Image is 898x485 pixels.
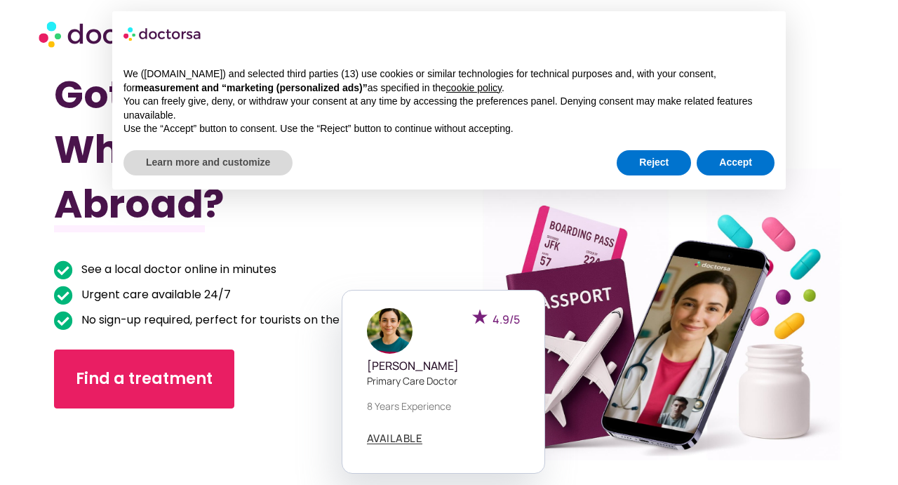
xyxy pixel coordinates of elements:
[78,260,276,279] span: See a local doctor online in minutes
[123,122,775,136] p: Use the “Accept” button to consent. Use the “Reject” button to continue without accepting.
[617,150,691,175] button: Reject
[78,285,231,305] span: Urgent care available 24/7
[446,82,502,93] a: cookie policy
[492,312,520,327] span: 4.9/5
[54,350,234,408] a: Find a treatment
[135,82,367,93] strong: measurement and “marketing (personalized ads)”
[123,150,293,175] button: Learn more and customize
[367,359,520,373] h5: [PERSON_NAME]
[123,22,202,45] img: logo
[367,433,423,444] span: AVAILABLE
[76,368,213,390] span: Find a treatment
[697,150,775,175] button: Accept
[54,67,390,232] h1: Got Sick While Traveling Abroad?
[367,399,520,413] p: 8 years experience
[123,95,775,122] p: You can freely give, deny, or withdraw your consent at any time by accessing the preferences pane...
[367,433,423,444] a: AVAILABLE
[367,373,520,388] p: Primary care doctor
[78,310,356,330] span: No sign-up required, perfect for tourists on the go
[123,67,775,95] p: We ([DOMAIN_NAME]) and selected third parties (13) use cookies or similar technologies for techni...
